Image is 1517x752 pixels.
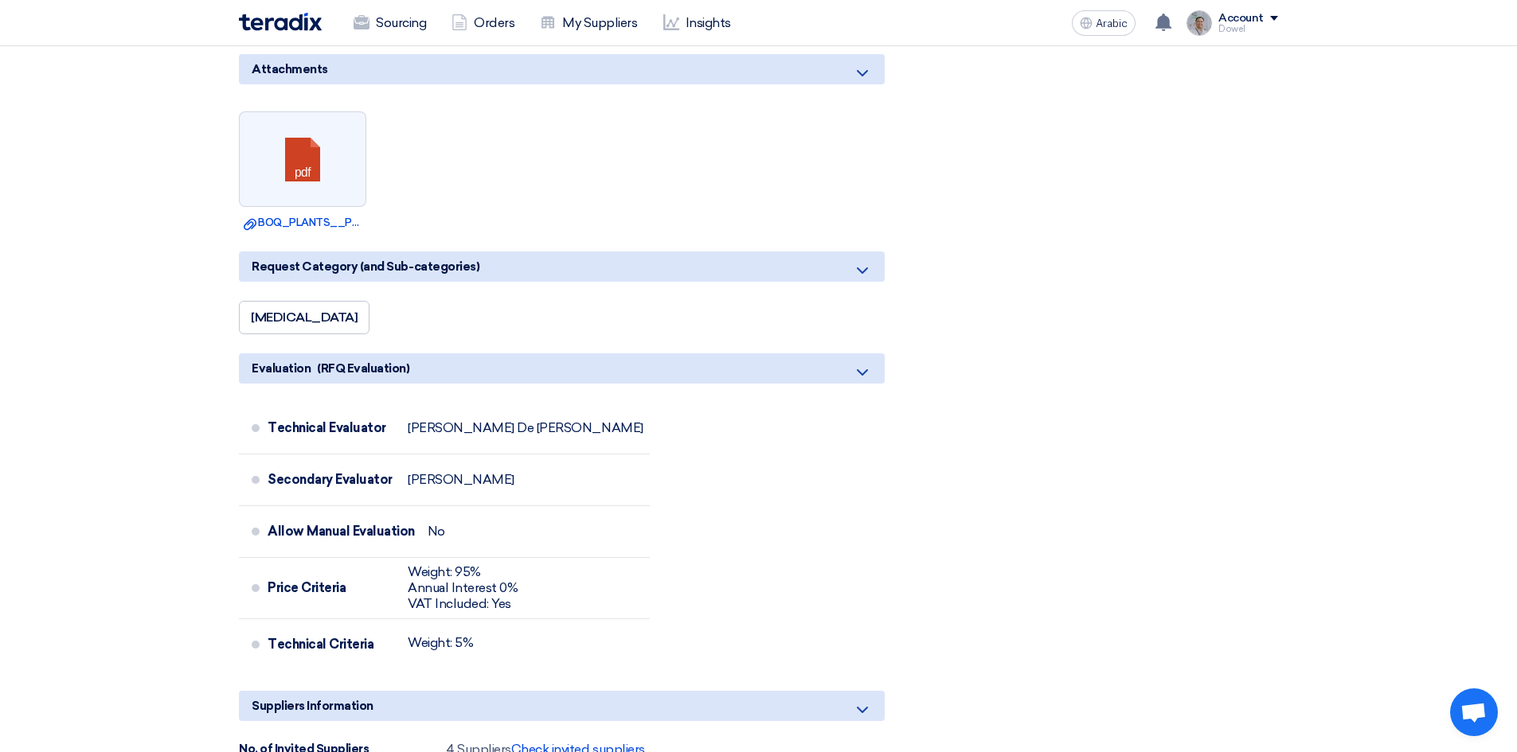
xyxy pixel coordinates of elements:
font: Attachments [252,62,328,76]
font: Sourcing [376,15,426,30]
a: Insights [651,6,744,41]
font: (RFQ Evaluation) [317,361,409,376]
font: Allow Manual Evaluation [268,524,415,539]
font: Annual Interest 0% [408,580,518,595]
font: [PERSON_NAME] [408,472,514,487]
font: Arabic [1096,17,1128,30]
font: Price Criteria [268,580,346,595]
font: [MEDICAL_DATA] [251,310,358,325]
a: My Suppliers [527,6,650,41]
font: My Suppliers [562,15,637,30]
a: Sourcing [341,6,439,41]
font: No [428,524,445,539]
a: Orders [439,6,527,41]
img: IMG_1753965247717.jpg [1187,10,1212,36]
font: Technical Criteria [268,637,373,652]
font: VAT Included: Yes [408,596,511,611]
font: Suppliers Information [252,699,373,713]
font: Insights [686,15,731,30]
font: Account [1218,11,1264,25]
a: BOQ_PLANTS__PLANTERS__JAWHARAT_MALL__JEDDAH.pdf [244,215,362,231]
font: Technical Evaluator [268,420,386,435]
font: Request Category (and Sub-categories) [252,259,479,274]
button: Arabic [1072,10,1136,36]
font: [PERSON_NAME] De [PERSON_NAME] [408,420,643,435]
img: Teradix logo [239,13,322,31]
font: Weight: 5% [408,635,473,650]
font: Weight: 95% [408,564,481,579]
font: Orders [474,15,514,30]
font: Dowel [1218,24,1245,34]
a: Open chat [1450,688,1498,736]
font: Evaluation [252,361,311,376]
font: Secondary Evaluator [268,472,393,487]
font: BOQ_PLANTS__PLANTERS__JAWHARAT_MALL__JEDDAH.pdf [258,216,578,228]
